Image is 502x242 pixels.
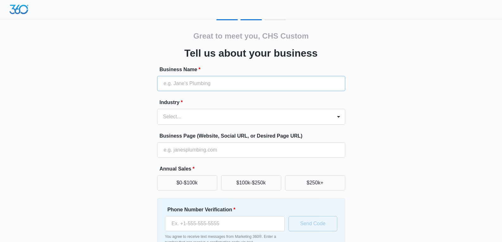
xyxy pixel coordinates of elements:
[160,99,348,106] label: Industry
[184,46,318,61] h3: Tell us about your business
[221,175,281,190] button: $100k-$250k
[160,132,348,140] label: Business Page (Website, Social URL, or Desired Page URL)
[160,165,348,173] label: Annual Sales
[165,216,285,231] input: Ex. +1-555-555-5555
[193,30,308,42] h2: Great to meet you, CHS Custom
[157,142,345,158] input: e.g. janesplumbing.com
[157,76,345,91] input: e.g. Jane's Plumbing
[160,66,348,73] label: Business Name
[157,175,217,190] button: $0-$100k
[285,175,345,190] button: $250k+
[168,206,287,214] label: Phone Number Verification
